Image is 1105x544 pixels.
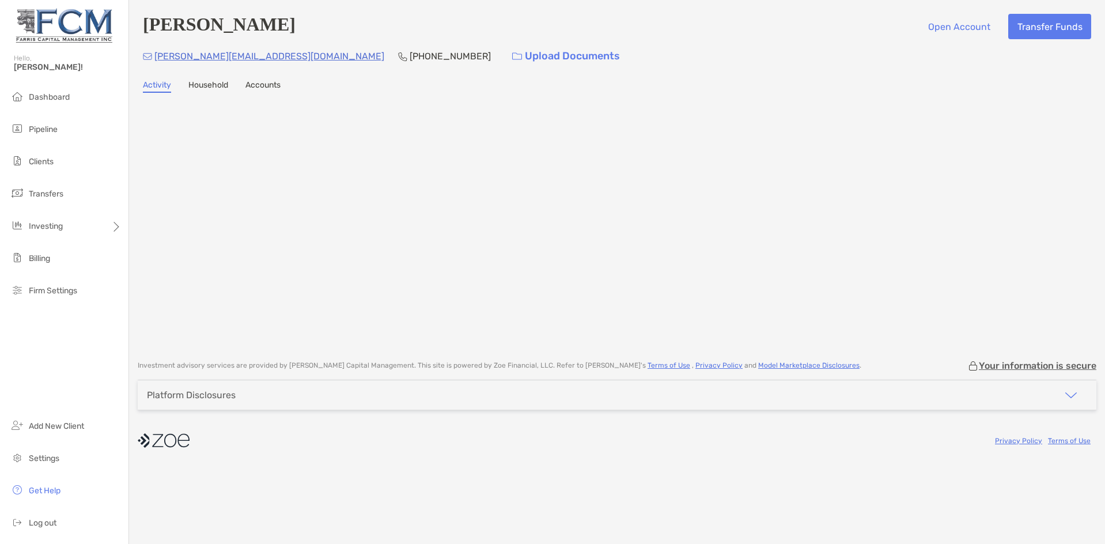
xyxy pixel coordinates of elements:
a: Household [188,80,228,93]
a: Privacy Policy [695,361,743,369]
span: Get Help [29,486,60,496]
img: transfers icon [10,186,24,200]
p: [PERSON_NAME][EMAIL_ADDRESS][DOMAIN_NAME] [154,49,384,63]
a: Activity [143,80,171,93]
p: Investment advisory services are provided by [PERSON_NAME] Capital Management . This site is powe... [138,361,861,370]
img: Email Icon [143,53,152,60]
a: Terms of Use [648,361,690,369]
img: Phone Icon [398,52,407,61]
img: company logo [138,428,190,454]
img: clients icon [10,154,24,168]
span: Dashboard [29,92,70,102]
img: firm-settings icon [10,283,24,297]
a: Model Marketplace Disclosures [758,361,860,369]
a: Accounts [245,80,281,93]
span: Log out [29,518,56,528]
span: Clients [29,157,54,167]
span: Firm Settings [29,286,77,296]
img: get-help icon [10,483,24,497]
span: Add New Client [29,421,84,431]
img: Zoe Logo [14,5,115,46]
img: dashboard icon [10,89,24,103]
span: Investing [29,221,63,231]
img: investing icon [10,218,24,232]
img: add_new_client icon [10,418,24,432]
span: [PERSON_NAME]! [14,62,122,72]
img: button icon [512,52,522,61]
img: billing icon [10,251,24,265]
button: Open Account [919,14,999,39]
button: Transfer Funds [1008,14,1091,39]
p: [PHONE_NUMBER] [410,49,491,63]
a: Upload Documents [505,44,627,69]
span: Billing [29,254,50,263]
img: icon arrow [1064,388,1078,402]
h4: [PERSON_NAME] [143,14,296,39]
a: Terms of Use [1048,437,1091,445]
img: logout icon [10,515,24,529]
span: Pipeline [29,124,58,134]
span: Settings [29,454,59,463]
span: Transfers [29,189,63,199]
div: Platform Disclosures [147,390,236,401]
img: pipeline icon [10,122,24,135]
p: Your information is secure [979,360,1096,371]
img: settings icon [10,451,24,464]
a: Privacy Policy [995,437,1042,445]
